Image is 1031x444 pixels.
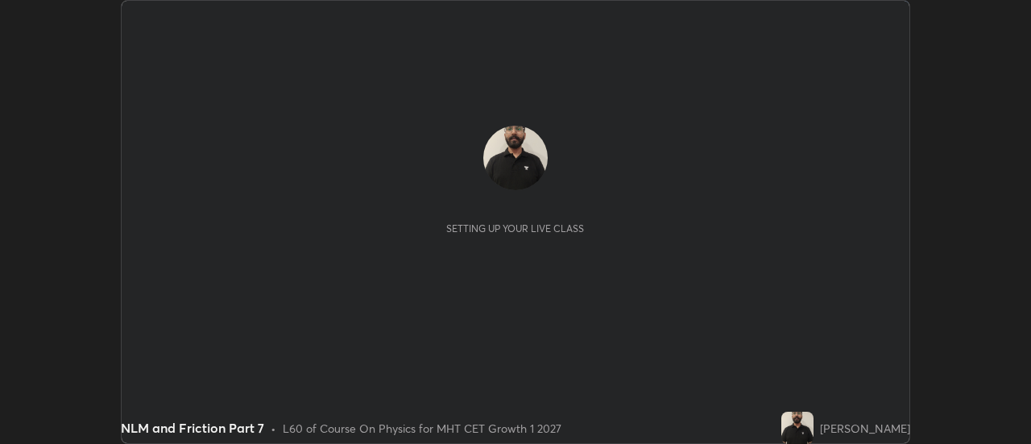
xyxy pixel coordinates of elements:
div: NLM and Friction Part 7 [121,418,264,438]
div: [PERSON_NAME] [820,420,910,437]
div: • [271,420,276,437]
div: Setting up your live class [446,222,584,234]
img: c21a7924776a486d90e20529bf12d3cf.jpg [483,126,548,190]
div: L60 of Course On Physics for MHT CET Growth 1 2027 [283,420,561,437]
img: c21a7924776a486d90e20529bf12d3cf.jpg [781,412,814,444]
